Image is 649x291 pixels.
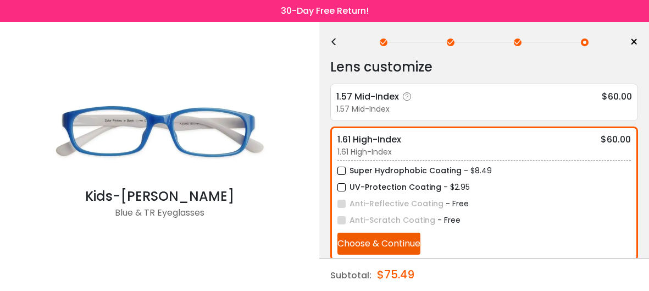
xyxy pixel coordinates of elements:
[437,215,461,226] span: - Free
[337,213,435,227] label: Anti-Scratch Coating
[336,90,415,103] div: 1.57 Mid-Index
[336,103,632,115] div: 1.57 Mid-Index
[602,90,632,103] span: $60.00
[50,206,270,228] div: Blue & TR Eyeglasses
[337,197,443,211] label: Anti-Reflective Coating
[330,56,638,78] div: Lens customize
[377,259,414,290] div: $75.49
[337,146,631,158] div: 1.61 High-Index
[50,76,270,186] img: Blue Kids-Phoebe - TR Eyeglasses
[601,133,631,146] span: $60.00
[337,164,462,178] label: Super Hydrophobic Coating
[330,38,347,47] div: <
[337,133,401,146] div: 1.61 High-Index
[337,180,441,194] label: UV-Protection Coating
[443,182,470,193] span: - $2.95
[622,34,638,51] a: ×
[337,233,420,255] button: Choose & Continue
[446,198,469,209] span: - Free
[464,165,492,176] span: - $8.49
[50,186,270,206] div: Kids-[PERSON_NAME]
[630,34,638,51] span: ×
